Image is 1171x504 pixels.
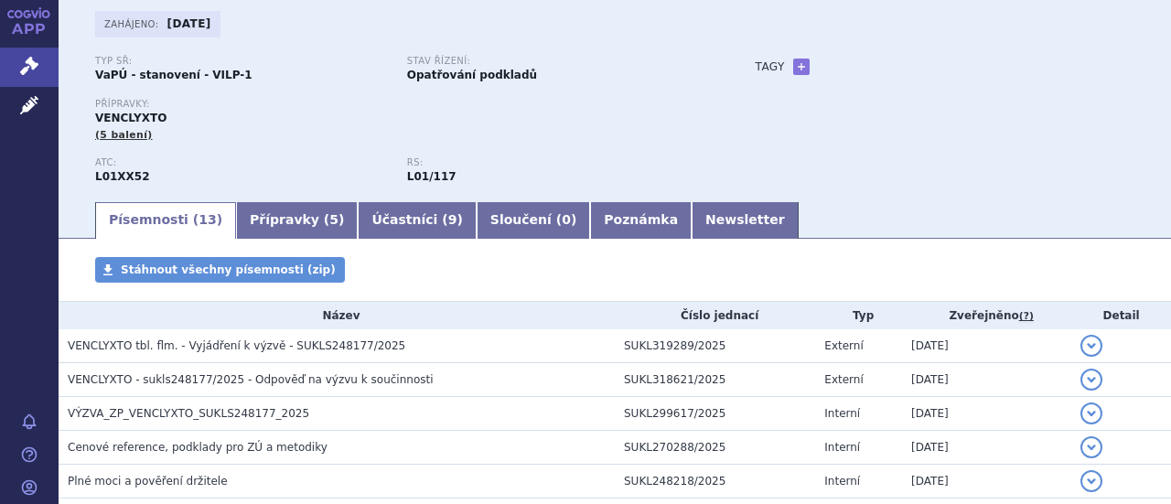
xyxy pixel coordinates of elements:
span: Plné moci a pověření držitele [68,475,228,488]
td: SUKL318621/2025 [615,363,815,397]
span: Interní [824,441,860,454]
span: 0 [562,212,571,227]
span: Interní [824,407,860,420]
abbr: (?) [1019,310,1034,323]
td: SUKL270288/2025 [615,431,815,465]
button: detail [1080,402,1102,424]
span: Externí [824,373,863,386]
th: Typ [815,302,902,329]
strong: Opatřování podkladů [407,69,537,81]
span: Interní [824,475,860,488]
strong: [DATE] [167,17,211,30]
a: Přípravky (5) [236,202,358,239]
th: Zveřejněno [902,302,1071,329]
td: [DATE] [902,363,1071,397]
span: Externí [824,339,863,352]
td: SUKL299617/2025 [615,397,815,431]
p: Stav řízení: [407,56,701,67]
p: Typ SŘ: [95,56,389,67]
strong: VENETOKLAX [95,170,150,183]
span: Zahájeno: [104,16,162,31]
a: Účastníci (9) [358,202,476,239]
a: + [793,59,810,75]
a: Sloučení (0) [477,202,590,239]
strong: venetoklax [407,170,457,183]
button: detail [1080,436,1102,458]
span: VENCLYXTO [95,112,167,124]
td: [DATE] [902,397,1071,431]
span: 9 [448,212,457,227]
span: (5 balení) [95,129,153,141]
p: ATC: [95,157,389,168]
td: [DATE] [902,431,1071,465]
a: Písemnosti (13) [95,202,236,239]
td: [DATE] [902,465,1071,499]
td: SUKL319289/2025 [615,329,815,363]
th: Detail [1071,302,1171,329]
h3: Tagy [756,56,785,78]
button: detail [1080,335,1102,357]
td: SUKL248218/2025 [615,465,815,499]
strong: VaPÚ - stanovení - VILP-1 [95,69,252,81]
a: Stáhnout všechny písemnosti (zip) [95,257,345,283]
span: VÝZVA_ZP_VENCLYXTO_SUKLS248177_2025 [68,407,309,420]
p: Přípravky: [95,99,719,110]
button: detail [1080,470,1102,492]
span: Cenové reference, podklady pro ZÚ a metodiky [68,441,328,454]
a: Newsletter [692,202,799,239]
th: Číslo jednací [615,302,815,329]
span: 13 [199,212,216,227]
span: 5 [329,212,338,227]
th: Název [59,302,615,329]
span: VENCLYXTO - sukls248177/2025 - Odpověď na výzvu k součinnosti [68,373,434,386]
td: [DATE] [902,329,1071,363]
a: Poznámka [590,202,692,239]
span: VENCLYXTO tbl. flm. - Vyjádření k výzvě - SUKLS248177/2025 [68,339,405,352]
button: detail [1080,369,1102,391]
p: RS: [407,157,701,168]
span: Stáhnout všechny písemnosti (zip) [121,263,336,276]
